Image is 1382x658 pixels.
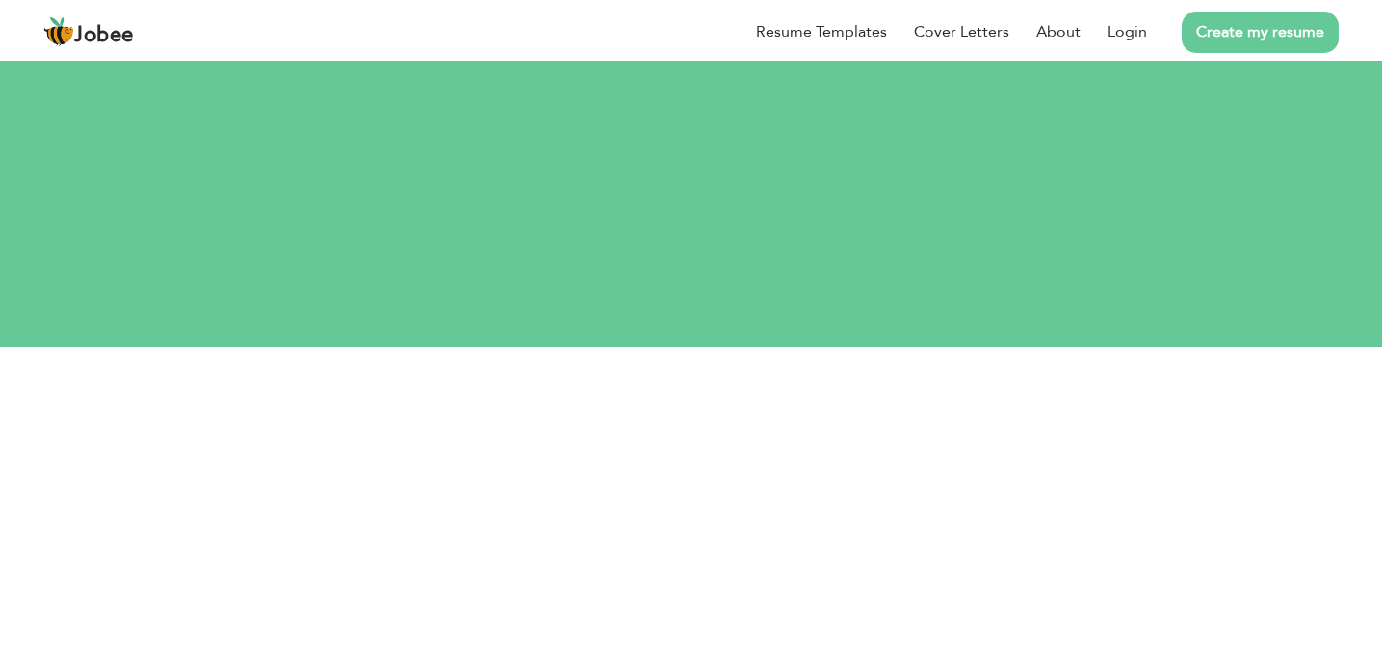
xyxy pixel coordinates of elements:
[43,16,134,47] a: Jobee
[1182,12,1339,53] a: Create my resume
[43,16,74,47] img: jobee.io
[74,25,134,46] span: Jobee
[756,20,887,43] a: Resume Templates
[914,20,1009,43] a: Cover Letters
[1036,20,1081,43] a: About
[1108,20,1147,43] a: Login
